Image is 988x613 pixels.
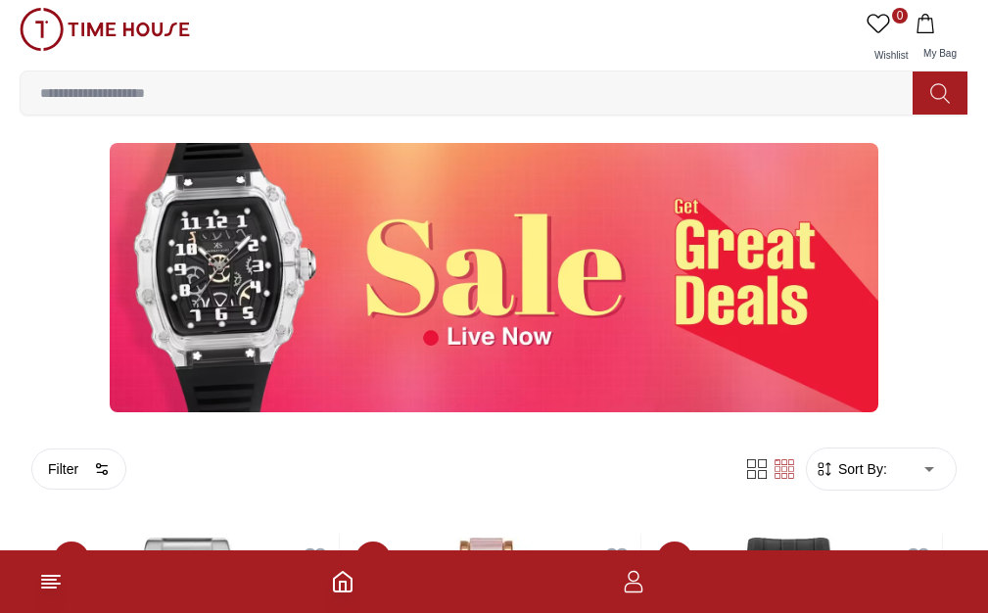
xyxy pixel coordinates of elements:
[834,459,887,479] span: Sort By:
[912,8,968,71] button: My Bag
[31,448,126,490] button: Filter
[916,48,964,59] span: My Bag
[355,542,391,577] span: 30 %
[54,542,89,577] span: 50 %
[867,50,916,61] span: Wishlist
[815,459,887,479] button: Sort By:
[657,542,692,577] span: 50 %
[892,8,908,24] span: 0
[110,143,878,412] img: ...
[331,570,354,593] a: Home
[20,8,190,51] img: ...
[863,8,912,71] a: 0Wishlist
